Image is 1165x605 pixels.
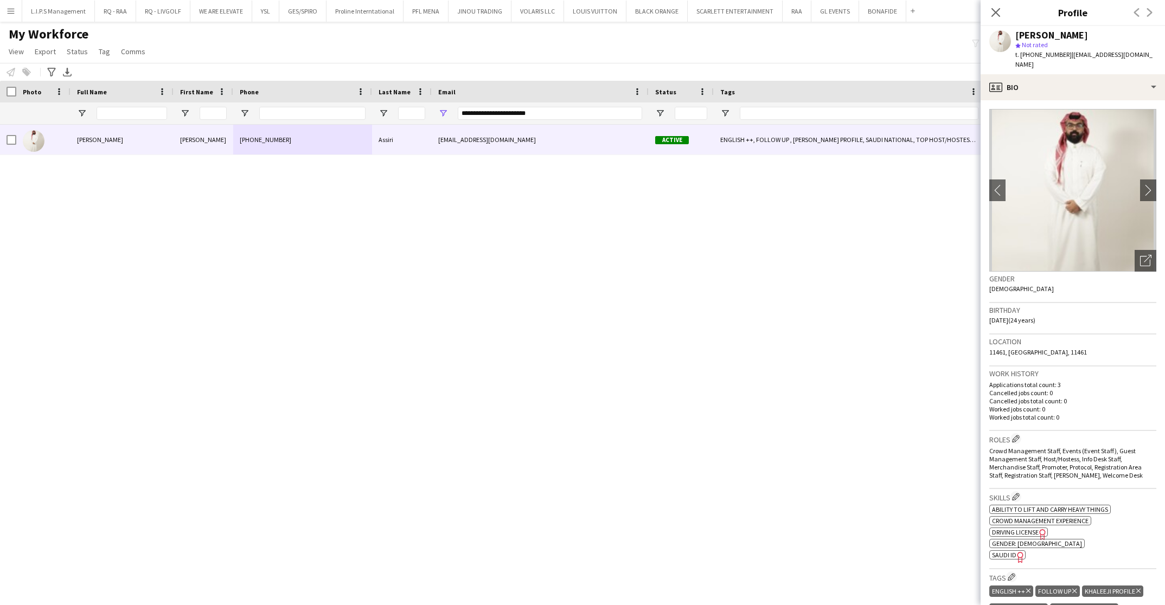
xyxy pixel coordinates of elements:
span: Crowd Management Staff, Events (Event Staff), Guest Management Staff, Host/Hostess, Info Desk Sta... [989,447,1143,479]
span: My Workforce [9,26,88,42]
span: Ability to lift and carry heavy things [992,505,1108,513]
button: WE ARE ELEVATE [190,1,252,22]
span: Comms [121,47,145,56]
div: Bio [981,74,1165,100]
div: KHALEEJI PROFILE [1082,585,1143,597]
a: View [4,44,28,59]
span: Phone [240,88,259,96]
h3: Roles [989,433,1156,445]
span: Status [655,88,676,96]
input: Last Name Filter Input [398,107,425,120]
span: Last Name [379,88,411,96]
div: ENGLISH ++, FOLLOW UP , [PERSON_NAME] PROFILE, SAUDI NATIONAL, TOP HOST/HOSTESS, TOP PROMOTER, TO... [714,125,985,155]
a: Status [62,44,92,59]
p: Worked jobs total count: 0 [989,413,1156,421]
img: Crew avatar or photo [989,109,1156,272]
app-action-btn: Advanced filters [45,66,58,79]
button: Proline Interntational [327,1,404,22]
div: ENGLISH ++ [989,585,1033,597]
div: [PERSON_NAME] [1015,30,1088,40]
input: Tags Filter Input [740,107,978,120]
button: BLACK ORANGE [626,1,688,22]
button: Open Filter Menu [180,108,190,118]
a: Export [30,44,60,59]
span: Crowd management experience [992,517,1089,525]
span: Not rated [1022,41,1048,49]
button: Open Filter Menu [655,108,665,118]
button: JINOU TRADING [449,1,511,22]
span: Photo [23,88,41,96]
input: First Name Filter Input [200,107,227,120]
button: PFL MENA [404,1,449,22]
button: Open Filter Menu [379,108,388,118]
input: Email Filter Input [458,107,642,120]
button: RQ - RAA [95,1,136,22]
input: Full Name Filter Input [97,107,167,120]
span: t. [PHONE_NUMBER] [1015,50,1072,59]
button: YSL [252,1,279,22]
span: Driving License [992,528,1039,536]
span: Email [438,88,456,96]
button: BONAFIDE [859,1,906,22]
input: Phone Filter Input [259,107,366,120]
button: L.I.P.S Management [22,1,95,22]
div: [PHONE_NUMBER] [233,125,372,155]
span: Export [35,47,56,56]
button: GL EVENTS [811,1,859,22]
button: SCARLETT ENTERTAINMENT [688,1,783,22]
a: Tag [94,44,114,59]
button: GES/SPIRO [279,1,327,22]
button: RAA [783,1,811,22]
div: [EMAIL_ADDRESS][DOMAIN_NAME] [432,125,649,155]
img: Khalid Assiri [23,130,44,152]
input: Status Filter Input [675,107,707,120]
h3: Location [989,337,1156,346]
span: Status [67,47,88,56]
div: FOLLOW UP [1035,585,1079,597]
h3: Birthday [989,305,1156,315]
div: [PERSON_NAME] [174,125,233,155]
app-action-btn: Export XLSX [61,66,74,79]
button: Open Filter Menu [438,108,448,118]
h3: Work history [989,369,1156,378]
button: VOLARIS LLC [511,1,564,22]
span: [DATE] (24 years) [989,316,1035,324]
span: | [EMAIL_ADDRESS][DOMAIN_NAME] [1015,50,1153,68]
p: Cancelled jobs total count: 0 [989,397,1156,405]
span: [PERSON_NAME] [77,136,123,144]
span: Full Name [77,88,107,96]
button: LOUIS VUITTON [564,1,626,22]
button: RQ - LIVGOLF [136,1,190,22]
h3: Profile [981,5,1165,20]
span: [DEMOGRAPHIC_DATA] [989,285,1054,293]
button: Open Filter Menu [240,108,249,118]
span: First Name [180,88,213,96]
p: Applications total count: 3 [989,381,1156,389]
h3: Skills [989,491,1156,503]
a: Comms [117,44,150,59]
span: Tags [720,88,735,96]
button: Open Filter Menu [720,108,730,118]
div: Open photos pop-in [1135,250,1156,272]
h3: Gender [989,274,1156,284]
span: Gender: [DEMOGRAPHIC_DATA] [992,539,1082,548]
span: 11461, [GEOGRAPHIC_DATA], 11461 [989,348,1087,356]
div: Assiri [372,125,432,155]
span: Tag [99,47,110,56]
span: Active [655,136,689,144]
span: SAUDI ID [992,551,1016,559]
p: Worked jobs count: 0 [989,405,1156,413]
h3: Tags [989,571,1156,583]
span: View [9,47,24,56]
p: Cancelled jobs count: 0 [989,389,1156,397]
button: Open Filter Menu [77,108,87,118]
